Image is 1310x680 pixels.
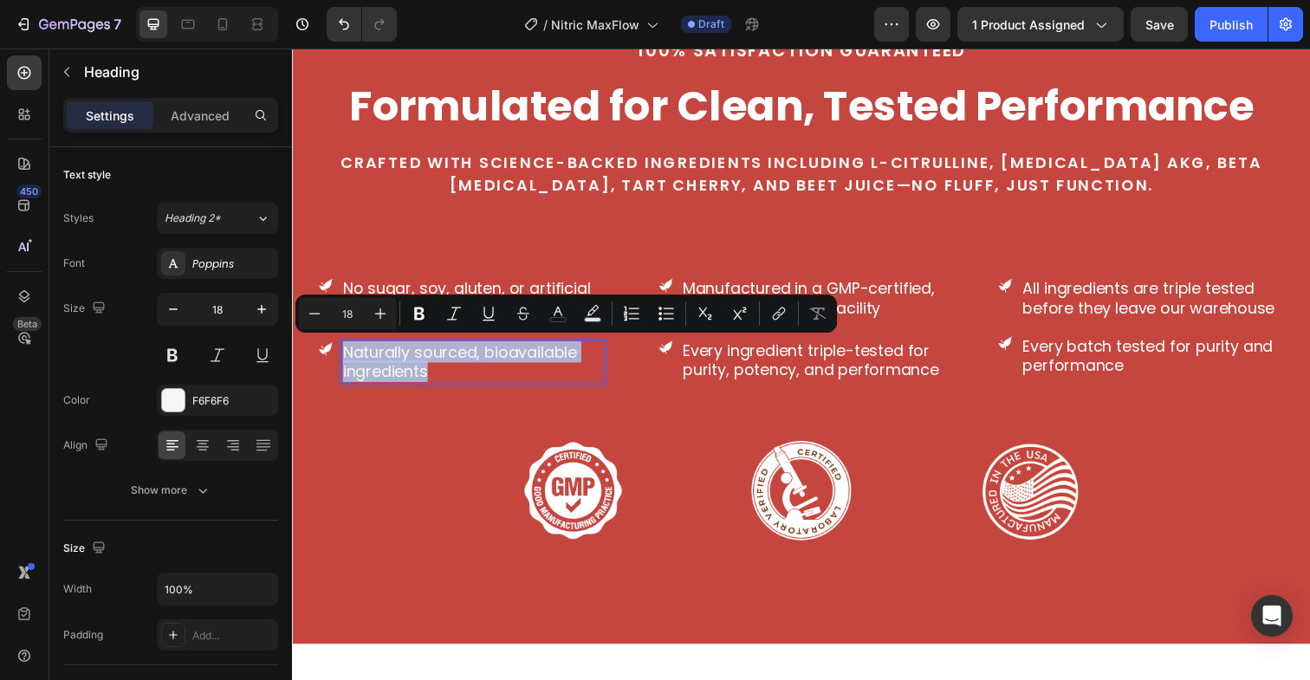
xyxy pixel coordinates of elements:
[698,16,724,32] span: Draft
[50,233,320,277] h3: No sugar, soy, gluten, or artificial fillers
[701,400,805,504] img: gempages_570478576042771680-0bfd4280-212b-4903-a497-305d6de4f72e.png
[373,233,391,250] img: gempages_570478576042771680-cda9c635-8b46-4227-8452-93797ef71cc4.png
[398,233,667,277] h3: Manufactured in a GMP-certified, FDA-registered U.S. facility
[86,107,134,125] p: Settings
[50,298,320,342] h3: Rich Text Editor. Editing area: main
[63,475,278,506] button: Show more
[63,537,109,560] div: Size
[327,7,397,42] div: Undo/Redo
[26,233,43,250] img: gempages_570478576042771680-cda9c635-8b46-4227-8452-93797ef71cc4.png
[972,16,1085,34] span: 1 product assigned
[84,62,271,82] p: Heading
[157,203,278,234] button: Heading 2*
[192,628,274,644] div: Add...
[16,185,42,198] div: 450
[1195,7,1268,42] button: Publish
[52,300,318,340] p: Naturally sourced, bioavailable ingredients
[165,210,221,226] span: Heading 2*
[63,210,94,226] div: Styles
[192,256,274,272] div: Poppins
[7,7,129,42] button: 7
[63,167,111,183] div: Text style
[131,482,211,499] div: Show more
[398,296,667,340] h3: Every ingredient triple-tested for purity, potency, and performance
[1131,7,1188,42] button: Save
[113,14,121,35] p: 7
[957,7,1124,42] button: 1 product assigned
[720,292,737,309] img: gempages_570478576042771680-cda9c635-8b46-4227-8452-93797ef71cc4.png
[63,581,92,597] div: Width
[1209,16,1253,34] div: Publish
[373,296,391,314] img: gempages_570478576042771680-cda9c635-8b46-4227-8452-93797ef71cc4.png
[551,16,639,34] span: Nitric MaxFlow
[49,106,990,151] span: Crafted with science-backed ingredients including L-Citrulline, [MEDICAL_DATA] AKG, Beta [MEDICAL...
[1145,17,1174,32] span: Save
[720,233,737,250] img: gempages_570478576042771680-cda9c635-8b46-4227-8452-93797ef71cc4.png
[13,317,42,331] div: Beta
[1251,595,1293,637] div: Open Intercom Messenger
[63,627,103,643] div: Padding
[295,295,837,333] div: Editor contextual toolbar
[63,392,90,408] div: Color
[63,434,112,457] div: Align
[235,400,339,504] img: gempages_570478576042771680-93cf1ebd-6209-4d35-a982-d5f6c1e2efc1.png
[63,297,109,321] div: Size
[171,107,230,125] p: Advanced
[744,233,1014,277] h3: All ingredients are triple tested before they leave our warehouse
[26,298,43,315] img: gempages_570478576042771680-cda9c635-8b46-4227-8452-93797ef71cc4.png
[192,393,274,409] div: F6F6F6
[58,29,982,88] span: Formulated for Clean, Tested Performance
[158,573,277,605] input: Auto
[468,400,572,504] img: gempages_570478576042771680-46631f51-cf57-4b0c-a7cd-df4b387013fe.png
[63,256,85,271] div: Font
[292,49,1310,680] iframe: Design area
[543,16,548,34] span: /
[744,292,1014,336] h3: Every batch tested for purity and performance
